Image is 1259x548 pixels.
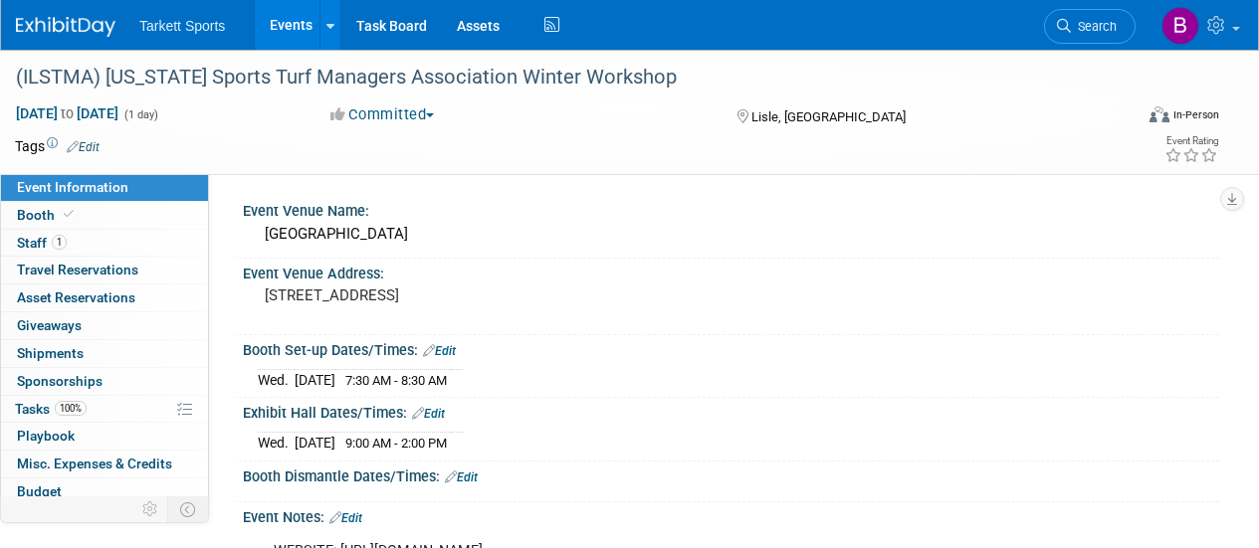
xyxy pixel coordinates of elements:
a: Staff1 [1,230,208,257]
span: Sponsorships [17,373,103,389]
a: Misc. Expenses & Credits [1,451,208,477]
div: (ILSTMA) [US_STATE] Sports Turf Managers Association Winter Workshop [9,60,1117,95]
a: Shipments [1,340,208,367]
span: Asset Reservations [17,289,135,305]
td: Tags [15,136,100,156]
span: Playbook [17,428,75,444]
div: Event Format [1043,103,1219,133]
a: Edit [67,140,100,154]
a: Giveaways [1,312,208,339]
a: Budget [1,478,208,505]
a: Search [1044,9,1136,44]
td: Toggle Event Tabs [168,496,209,522]
td: [DATE] [295,369,335,390]
a: Edit [423,344,456,358]
span: 100% [55,401,87,416]
span: Tarkett Sports [139,18,225,34]
td: [DATE] [295,433,335,454]
i: Booth reservation complete [64,209,74,220]
span: Shipments [17,345,84,361]
pre: [STREET_ADDRESS] [265,286,628,304]
a: Edit [445,470,478,484]
a: Playbook [1,423,208,450]
span: (1 day) [122,108,158,121]
span: Event Information [17,179,128,195]
a: Sponsorships [1,368,208,395]
a: Asset Reservations [1,284,208,311]
div: Event Rating [1164,136,1218,146]
span: Travel Reservations [17,262,138,277]
img: Blake Centers [1161,7,1199,45]
span: [DATE] [DATE] [15,104,119,122]
div: In-Person [1172,107,1219,122]
td: Wed. [258,369,295,390]
button: Committed [323,104,442,125]
div: Exhibit Hall Dates/Times: [243,398,1219,424]
a: Travel Reservations [1,257,208,283]
span: Booth [17,207,78,223]
div: Event Venue Address: [243,259,1219,283]
div: [GEOGRAPHIC_DATA] [258,219,1204,250]
a: Edit [329,511,362,525]
td: Wed. [258,433,295,454]
span: 1 [52,235,67,250]
a: Edit [412,407,445,421]
span: Lisle, [GEOGRAPHIC_DATA] [751,109,906,124]
span: 9:00 AM - 2:00 PM [345,436,447,451]
a: Booth [1,202,208,229]
div: Event Venue Name: [243,196,1219,221]
span: Staff [17,235,67,251]
span: to [58,105,77,121]
span: 7:30 AM - 8:30 AM [345,373,447,388]
div: Booth Set-up Dates/Times: [243,335,1219,361]
span: Misc. Expenses & Credits [17,456,172,471]
span: Tasks [15,401,87,417]
img: Format-Inperson.png [1150,106,1169,122]
a: Event Information [1,174,208,201]
div: Booth Dismantle Dates/Times: [243,461,1219,487]
span: Search [1071,19,1117,34]
img: ExhibitDay [16,17,115,37]
span: Budget [17,483,62,499]
div: Event Notes: [243,502,1219,528]
td: Personalize Event Tab Strip [133,496,168,522]
a: Tasks100% [1,396,208,423]
span: Giveaways [17,317,82,333]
